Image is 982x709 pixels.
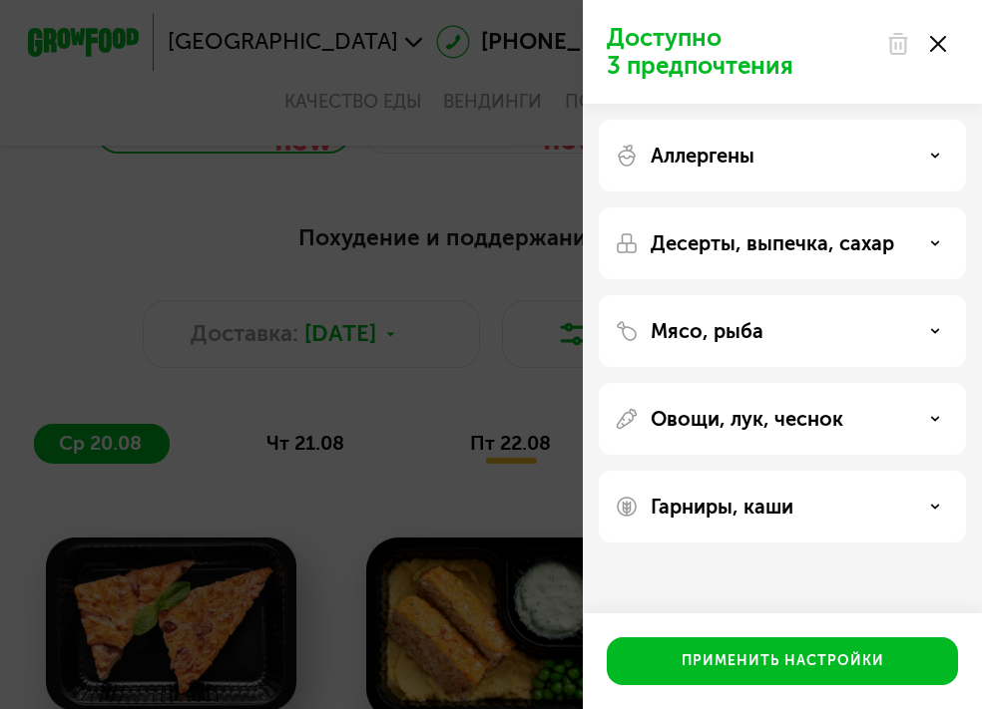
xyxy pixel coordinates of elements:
button: Применить настройки [607,637,958,685]
p: Овощи, лук, чеснок [651,407,843,431]
p: Аллергены [651,144,754,168]
p: Доступно 3 предпочтения [607,24,874,80]
p: Мясо, рыба [651,319,763,343]
p: Десерты, выпечка, сахар [651,231,894,255]
div: Применить настройки [682,651,884,671]
p: Гарниры, каши [651,495,793,519]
